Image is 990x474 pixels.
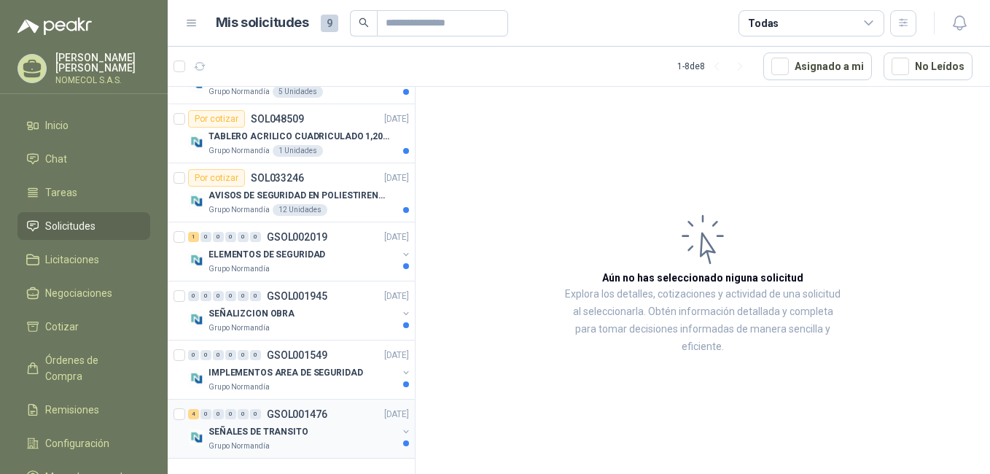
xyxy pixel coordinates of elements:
p: Grupo Normandía [208,204,270,216]
h1: Mis solicitudes [216,12,309,34]
a: Inicio [17,112,150,139]
div: Por cotizar [188,169,245,187]
img: Logo peakr [17,18,92,35]
span: Tareas [45,184,77,201]
p: Grupo Normandía [208,86,270,98]
a: 4 0 0 0 0 0 GSOL001476[DATE] Company LogoSEÑALES DE TRANSITOGrupo Normandía [188,405,412,452]
p: SOL033246 [251,173,304,183]
div: 0 [238,409,249,419]
a: Cotizar [17,313,150,341]
p: Grupo Normandía [208,145,270,157]
p: [DATE] [384,112,409,126]
img: Company Logo [188,429,206,446]
div: Por cotizar [188,110,245,128]
a: 1 0 0 0 0 0 GSOL002019[DATE] Company LogoELEMENTOS DE SEGURIDADGrupo Normandía [188,228,412,275]
a: Remisiones [17,396,150,424]
span: search [359,18,369,28]
img: Company Logo [188,133,206,151]
span: Negociaciones [45,285,112,301]
p: [DATE] [384,290,409,303]
img: Company Logo [188,193,206,210]
p: Grupo Normandía [208,263,270,275]
a: Licitaciones [17,246,150,273]
span: 9 [321,15,338,32]
p: [PERSON_NAME] [PERSON_NAME] [55,53,150,73]
p: TABLERO ACRILICO CUADRICULADO 1,20 x 0,80m [208,130,390,144]
div: 0 [238,291,249,301]
div: 0 [213,291,224,301]
a: Por cotizarSOL048509[DATE] Company LogoTABLERO ACRILICO CUADRICULADO 1,20 x 0,80mGrupo Normandía1... [168,104,415,163]
div: 0 [238,232,249,242]
a: Por cotizarSOL033246[DATE] Company LogoAVISOS DE SEGURIDAD EN POLIESTIRENO DE 60x50 cmsGrupo Norm... [168,163,415,222]
p: NOMECOL S.A.S. [55,76,150,85]
p: [DATE] [384,408,409,421]
div: 0 [200,232,211,242]
p: IMPLEMENTOS AREA DE SEGURIDAD [208,366,363,380]
a: 0 0 0 0 0 0 GSOL001549[DATE] Company LogoIMPLEMENTOS AREA DE SEGURIDADGrupo Normandía [188,346,412,393]
div: 0 [213,232,224,242]
div: 1 Unidades [273,145,323,157]
p: SEÑALIZCION OBRA [208,307,295,321]
span: Configuración [45,435,109,451]
p: GSOL001945 [267,291,327,301]
p: SOL048509 [251,114,304,124]
div: 0 [225,291,236,301]
div: 0 [213,350,224,360]
div: Todas [748,15,779,31]
span: Remisiones [45,402,99,418]
a: Órdenes de Compra [17,346,150,390]
span: Licitaciones [45,252,99,268]
div: 0 [225,232,236,242]
img: Company Logo [188,252,206,269]
div: 5 Unidades [273,86,323,98]
div: 0 [250,409,261,419]
p: GSOL001549 [267,350,327,360]
p: Grupo Normandía [208,440,270,452]
p: [DATE] [384,230,409,244]
p: Grupo Normandía [208,381,270,393]
div: 4 [188,409,199,419]
p: [DATE] [384,171,409,185]
div: 0 [238,350,249,360]
span: Inicio [45,117,69,133]
div: 0 [250,291,261,301]
div: 0 [250,232,261,242]
div: 0 [188,291,199,301]
div: 0 [225,409,236,419]
img: Company Logo [188,311,206,328]
button: Asignado a mi [763,53,872,80]
a: Chat [17,145,150,173]
div: 1 - 8 de 8 [677,55,752,78]
p: Grupo Normandía [208,322,270,334]
a: 0 0 0 0 0 0 GSOL001945[DATE] Company LogoSEÑALIZCION OBRAGrupo Normandía [188,287,412,334]
div: 12 Unidades [273,204,327,216]
span: Órdenes de Compra [45,352,136,384]
div: 0 [200,409,211,419]
p: SEÑALES DE TRANSITO [208,425,308,439]
div: 0 [188,350,199,360]
h3: Aún no has seleccionado niguna solicitud [602,270,803,286]
p: GSOL001476 [267,409,327,419]
span: Solicitudes [45,218,96,234]
p: [DATE] [384,349,409,362]
button: No Leídos [884,53,973,80]
p: ELEMENTOS DE SEGURIDAD [208,248,325,262]
div: 0 [200,291,211,301]
p: AVISOS DE SEGURIDAD EN POLIESTIRENO DE 60x50 cms [208,189,390,203]
div: 0 [213,409,224,419]
div: 0 [200,350,211,360]
p: GSOL002019 [267,232,327,242]
span: Chat [45,151,67,167]
div: 1 [188,232,199,242]
a: Negociaciones [17,279,150,307]
div: 0 [250,350,261,360]
a: Tareas [17,179,150,206]
p: Explora los detalles, cotizaciones y actividad de una solicitud al seleccionarla. Obtén informaci... [561,286,844,356]
a: Solicitudes [17,212,150,240]
a: Configuración [17,430,150,457]
div: 0 [225,350,236,360]
img: Company Logo [188,370,206,387]
span: Cotizar [45,319,79,335]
